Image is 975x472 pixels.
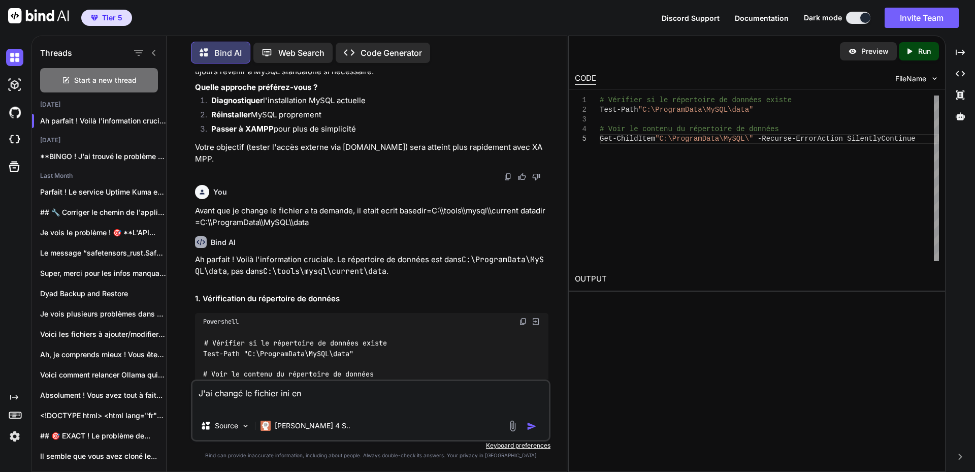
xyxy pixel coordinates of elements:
[575,96,587,105] div: 1
[32,101,166,109] h2: [DATE]
[261,421,271,431] img: Claude 4 Sonnet
[195,254,548,277] p: Ah parfait ! Voilà l'information cruciale. Le répertoire de données est dans , pas dans .
[895,74,926,84] span: FileName
[203,95,548,109] li: l'installation MySQL actuelle
[735,13,789,23] button: Documentation
[40,390,166,400] p: Absolument ! Vous avez tout à fait...
[32,136,166,144] h2: [DATE]
[531,317,540,326] img: Open in Browser
[40,431,166,441] p: ## 🎯 EXACT ! Le problème de...
[40,411,166,421] p: <!DOCTYPE html> <html lang="fr"> <head> <meta charset="UTF-8">...
[214,47,242,59] p: Bind AI
[792,135,796,143] span: -
[655,135,753,143] span: "C:\ProgramData\MySQL\"
[40,207,166,217] p: ## 🔧 Corriger le chemin de l'application...
[735,14,789,22] span: Documentation
[40,350,166,360] p: Ah, je comprends mieux ! Vous êtes...
[40,187,166,197] p: Parfait ! Le service Uptime Kuma est...
[195,205,548,228] p: Avant que je change le fichier a ta demande, il etait ecrit basedir=C:\\tools\\mysql\\current dat...
[263,266,386,276] code: C:\tools\mysql\current\data
[213,187,227,197] h6: You
[6,104,23,121] img: githubDark
[507,420,518,432] img: attachment
[40,268,166,278] p: Super, merci pour les infos manquantes. J’ai...
[638,106,753,114] span: "C:\ProgramData\MySQL\data"
[861,46,889,56] p: Preview
[40,289,166,299] p: Dyad Backup and Restore
[6,76,23,93] img: darkAi-studio
[215,421,238,431] p: Source
[575,115,587,124] div: 3
[575,105,587,115] div: 2
[930,74,939,83] img: chevron down
[74,75,137,85] span: Start a new thread
[575,134,587,144] div: 5
[519,318,527,326] img: copy
[211,96,263,105] strong: Diagnostiquer
[32,172,166,180] h2: Last Month
[203,338,512,390] code: # Vérifier si le répertoire de données existe Test-Path "C:\ProgramData\MySQL\data" # Voir le con...
[81,10,132,26] button: premiumTier 5
[195,255,544,276] code: C:\ProgramData\MySQL\data
[518,173,526,181] img: like
[662,14,720,22] span: Discord Support
[662,13,720,23] button: Discord Support
[575,73,596,85] div: CODE
[278,47,324,59] p: Web Search
[203,123,548,138] li: pour plus de simplicité
[796,135,915,143] span: ErrorAction SilentlyContinue
[40,451,166,461] p: Il semble que vous avez cloné le...
[40,309,166,319] p: Je vois plusieurs problèmes dans vos logs....
[848,47,857,56] img: preview
[532,173,540,181] img: dislike
[211,237,236,247] h6: Bind AI
[191,452,550,459] p: Bind can provide inaccurate information, including about people. Always double-check its answers....
[211,110,251,119] strong: Réinstaller
[40,248,166,258] p: Le message “safetensors_rust.SafetensorError: HeaderTooSmall” sur le nœud...
[195,82,317,92] strong: Quelle approche préférez-vous ?
[600,125,779,133] span: # Voir le contenu du répertoire de données
[195,142,548,165] p: Votre objectif (tester l'accès externe via [DOMAIN_NAME]) sera atteint plus rapidement avec XAMPP.
[203,318,239,326] span: Powershell
[361,47,422,59] p: Code Generator
[885,8,959,28] button: Invite Team
[40,228,166,238] p: Je vois le problème ! 🎯 **L'API...
[575,124,587,134] div: 4
[275,421,350,431] p: [PERSON_NAME] 4 S..
[569,267,945,291] h2: OUTPUT
[102,13,122,23] span: Tier 5
[191,442,550,450] p: Keyboard preferences
[40,329,166,339] p: Voici les fichiers à ajouter/modifier pour corriger...
[8,8,69,23] img: Bind AI
[91,15,98,21] img: premium
[40,151,166,162] p: **BINGO ! J'ai trouvé le problème !**...
[192,381,549,412] textarea: J'ai changé le fichier ini en
[241,422,250,430] img: Pick Models
[6,49,23,66] img: darkChat
[504,173,512,181] img: copy
[6,428,23,445] img: settings
[600,96,792,104] span: # Vérifier si le répertoire de données existe
[758,135,762,143] span: -
[600,135,655,143] span: Get-ChildItem
[918,46,931,56] p: Run
[527,421,537,431] img: icon
[6,131,23,148] img: cloudideIcon
[203,109,548,123] li: MySQL proprement
[762,135,792,143] span: Recurse
[40,116,166,126] p: Ah parfait ! Voilà l'information crucial...
[40,370,166,380] p: Voici comment relancer Ollama qui a une...
[600,106,638,114] span: Test-Path
[211,124,274,134] strong: Passer à XAMPP
[804,13,842,23] span: Dark mode
[195,293,548,305] h2: 1. Vérification du répertoire de données
[40,47,72,59] h1: Threads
